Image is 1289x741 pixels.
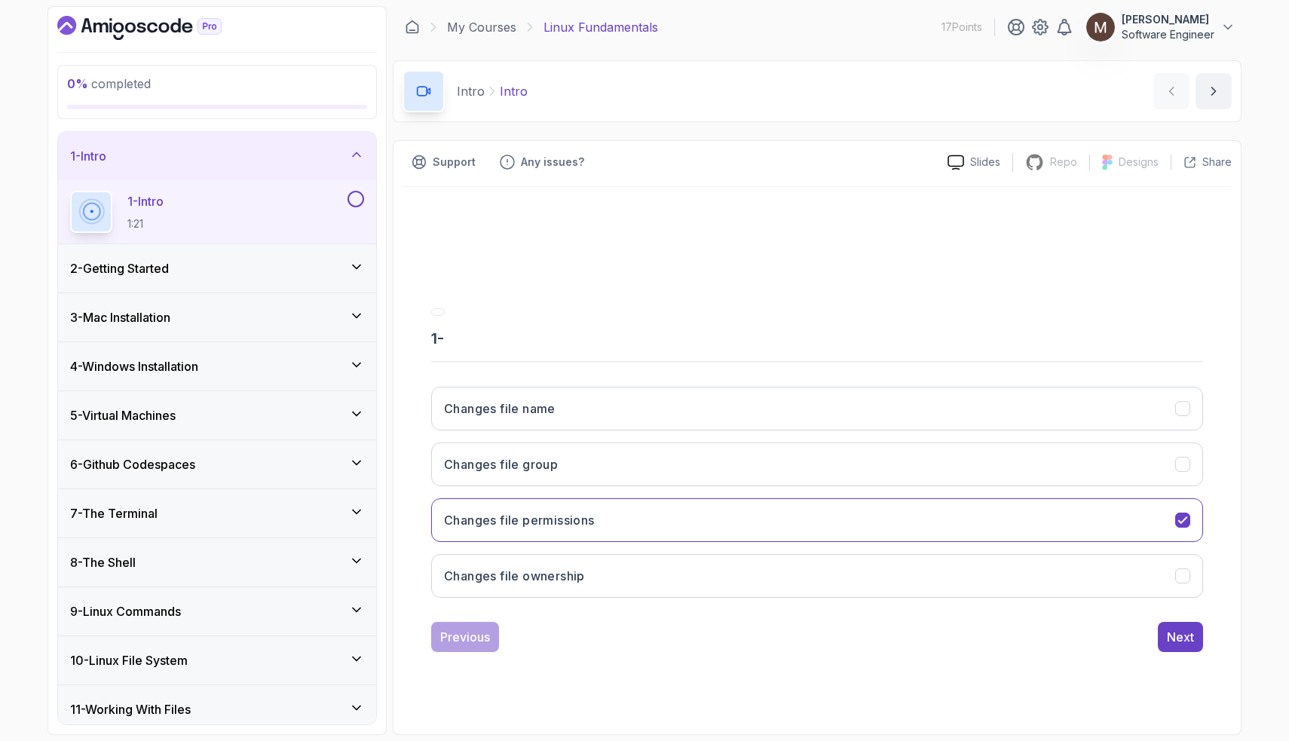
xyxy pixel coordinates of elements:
h3: 1 - [431,328,1203,349]
button: 9-Linux Commands [58,587,376,635]
button: Changes file group [431,442,1203,486]
p: [PERSON_NAME] [1122,12,1214,27]
p: Software Engineer [1122,27,1214,42]
p: Share [1202,155,1232,170]
h3: 8 - The Shell [70,553,136,571]
button: 2-Getting Started [58,244,376,292]
button: 10-Linux File System [58,636,376,684]
p: Intro [457,82,485,100]
button: Changes file ownership [431,554,1203,598]
p: Support [433,155,476,170]
button: Share [1171,155,1232,170]
button: 3-Mac Installation [58,293,376,341]
button: next content [1196,73,1232,109]
button: previous content [1153,73,1189,109]
h3: 9 - Linux Commands [70,602,181,620]
button: Changes file name [431,387,1203,430]
h3: 7 - The Terminal [70,504,158,522]
p: Intro [500,82,528,100]
button: user profile image[PERSON_NAME]Software Engineer [1085,12,1235,42]
h3: Changes file ownership [444,567,585,585]
button: Support button [403,150,485,174]
h3: Changes file name [444,400,556,418]
a: My Courses [447,18,516,36]
button: 8-The Shell [58,538,376,586]
button: 1-Intro1:21 [70,191,364,233]
h3: 11 - Working With Files [70,700,191,718]
p: Slides [970,155,1000,170]
p: Linux Fundamentals [543,18,658,36]
button: Next [1158,622,1203,652]
p: Repo [1050,155,1077,170]
h3: Changes file group [444,455,558,473]
h3: 5 - Virtual Machines [70,406,176,424]
h3: 3 - Mac Installation [70,308,170,326]
img: user profile image [1086,13,1115,41]
button: Previous [431,622,499,652]
button: Feedback button [491,150,593,174]
button: 11-Working With Files [58,685,376,733]
a: Dashboard [405,20,420,35]
a: Slides [935,155,1012,170]
button: 5-Virtual Machines [58,391,376,439]
p: Any issues? [521,155,584,170]
h3: Changes file permissions [444,511,595,529]
h3: 10 - Linux File System [70,651,188,669]
button: 4-Windows Installation [58,342,376,390]
h3: 4 - Windows Installation [70,357,198,375]
span: 0 % [67,76,88,91]
p: Designs [1119,155,1159,170]
span: completed [67,76,151,91]
button: 1-Intro [58,132,376,180]
p: 17 Points [941,20,982,35]
div: Previous [440,628,490,646]
p: 1 - Intro [127,192,164,210]
a: Dashboard [57,16,256,40]
h3: 2 - Getting Started [70,259,169,277]
button: 6-Github Codespaces [58,440,376,488]
h3: 6 - Github Codespaces [70,455,195,473]
button: Changes file permissions [431,498,1203,542]
h3: 1 - Intro [70,147,106,165]
div: Next [1167,628,1194,646]
p: 1:21 [127,216,164,231]
button: 7-The Terminal [58,489,376,537]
